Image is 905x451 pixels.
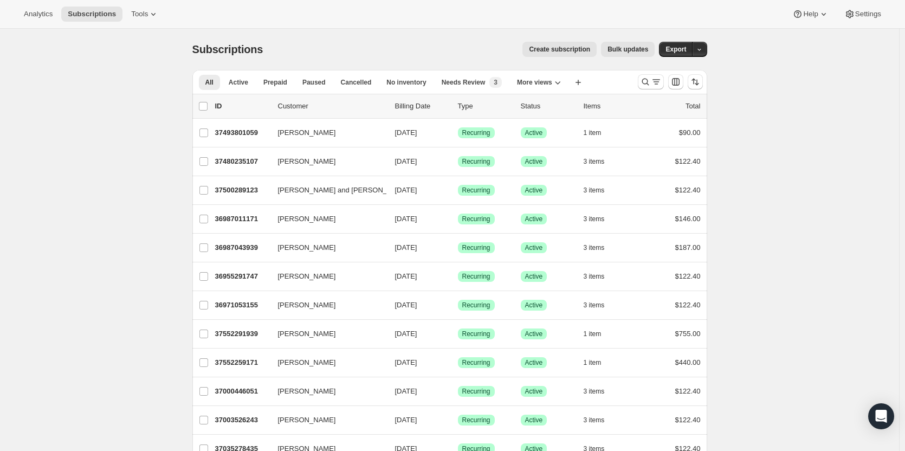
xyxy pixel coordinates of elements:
[675,186,701,194] span: $122.40
[395,330,417,338] span: [DATE]
[271,239,380,256] button: [PERSON_NAME]
[271,182,380,199] button: [PERSON_NAME] and [PERSON_NAME]
[462,243,490,252] span: Recurring
[278,127,336,138] span: [PERSON_NAME]
[584,125,613,140] button: 1 item
[584,269,617,284] button: 3 items
[278,185,410,196] span: [PERSON_NAME] and [PERSON_NAME]
[278,214,336,224] span: [PERSON_NAME]
[584,384,617,399] button: 3 items
[395,301,417,309] span: [DATE]
[215,357,269,368] p: 37552259171
[386,78,426,87] span: No inventory
[584,101,638,112] div: Items
[215,415,269,426] p: 37003526243
[215,413,701,428] div: 37003526243[PERSON_NAME][DATE]SuccessRecurringSuccessActive3 items$122.40
[271,383,380,400] button: [PERSON_NAME]
[271,124,380,141] button: [PERSON_NAME]
[271,268,380,285] button: [PERSON_NAME]
[584,301,605,310] span: 3 items
[638,74,664,89] button: Search and filter results
[395,272,417,280] span: [DATE]
[215,183,701,198] div: 37500289123[PERSON_NAME] and [PERSON_NAME][DATE]SuccessRecurringSuccessActive3 items$122.40
[462,157,490,166] span: Recurring
[395,157,417,165] span: [DATE]
[215,211,701,227] div: 36987011171[PERSON_NAME][DATE]SuccessRecurringSuccessActive3 items$146.00
[462,416,490,424] span: Recurring
[607,45,648,54] span: Bulk updates
[584,215,605,223] span: 3 items
[215,300,269,311] p: 36971053155
[601,42,655,57] button: Bulk updates
[525,272,543,281] span: Active
[271,153,380,170] button: [PERSON_NAME]
[442,78,486,87] span: Needs Review
[529,45,590,54] span: Create subscription
[675,330,701,338] span: $755.00
[395,128,417,137] span: [DATE]
[215,298,701,313] div: 36971053155[PERSON_NAME][DATE]SuccessRecurringSuccessActive3 items$122.40
[584,355,613,370] button: 1 item
[229,78,248,87] span: Active
[215,101,701,112] div: IDCustomerBilling DateTypeStatusItemsTotal
[584,211,617,227] button: 3 items
[659,42,693,57] button: Export
[271,325,380,343] button: [PERSON_NAME]
[584,330,602,338] span: 1 item
[215,269,701,284] div: 36955291747[PERSON_NAME][DATE]SuccessRecurringSuccessActive3 items$122.40
[521,101,575,112] p: Status
[458,101,512,112] div: Type
[679,128,701,137] span: $90.00
[525,128,543,137] span: Active
[271,354,380,371] button: [PERSON_NAME]
[278,101,386,112] p: Customer
[68,10,116,18] span: Subscriptions
[462,186,490,195] span: Recurring
[215,240,701,255] div: 36987043939[PERSON_NAME][DATE]SuccessRecurringSuccessActive3 items$187.00
[855,10,881,18] span: Settings
[395,101,449,112] p: Billing Date
[278,242,336,253] span: [PERSON_NAME]
[278,328,336,339] span: [PERSON_NAME]
[525,358,543,367] span: Active
[525,243,543,252] span: Active
[675,387,701,395] span: $122.40
[462,387,490,396] span: Recurring
[522,42,597,57] button: Create subscription
[462,330,490,338] span: Recurring
[192,43,263,55] span: Subscriptions
[570,75,587,90] button: Create new view
[786,7,835,22] button: Help
[215,127,269,138] p: 37493801059
[525,330,543,338] span: Active
[584,154,617,169] button: 3 items
[395,387,417,395] span: [DATE]
[803,10,818,18] span: Help
[125,7,165,22] button: Tools
[525,387,543,396] span: Active
[584,157,605,166] span: 3 items
[263,78,287,87] span: Prepaid
[215,242,269,253] p: 36987043939
[395,215,417,223] span: [DATE]
[215,271,269,282] p: 36955291747
[271,210,380,228] button: [PERSON_NAME]
[271,297,380,314] button: [PERSON_NAME]
[278,271,336,282] span: [PERSON_NAME]
[584,387,605,396] span: 3 items
[584,272,605,281] span: 3 items
[584,128,602,137] span: 1 item
[17,7,59,22] button: Analytics
[525,416,543,424] span: Active
[510,75,567,90] button: More views
[462,128,490,137] span: Recurring
[686,101,700,112] p: Total
[215,384,701,399] div: 37000446051[PERSON_NAME][DATE]SuccessRecurringSuccessActive3 items$122.40
[215,125,701,140] div: 37493801059[PERSON_NAME][DATE]SuccessRecurringSuccessActive1 item$90.00
[525,186,543,195] span: Active
[215,355,701,370] div: 37552259171[PERSON_NAME][DATE]SuccessRecurringSuccessActive1 item$440.00
[395,358,417,366] span: [DATE]
[525,157,543,166] span: Active
[584,240,617,255] button: 3 items
[584,326,613,342] button: 1 item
